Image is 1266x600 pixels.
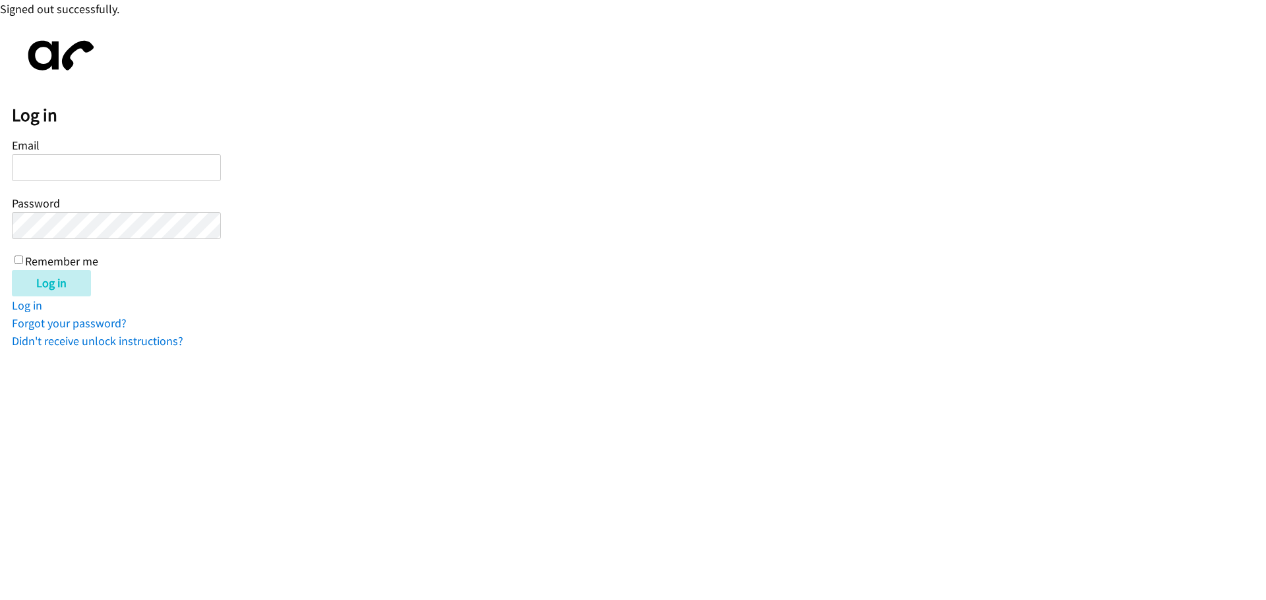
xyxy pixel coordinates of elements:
label: Password [12,196,60,211]
h2: Log in [12,104,1266,126]
input: Log in [12,270,91,296]
a: Forgot your password? [12,315,127,331]
label: Remember me [25,254,98,269]
label: Email [12,138,40,153]
a: Log in [12,298,42,313]
a: Didn't receive unlock instructions? [12,333,183,348]
img: aphone-8a226864a2ddd6a5e75d1ebefc011f4aa8f32683c2d82f3fb0802fe031f96514.svg [12,30,104,82]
